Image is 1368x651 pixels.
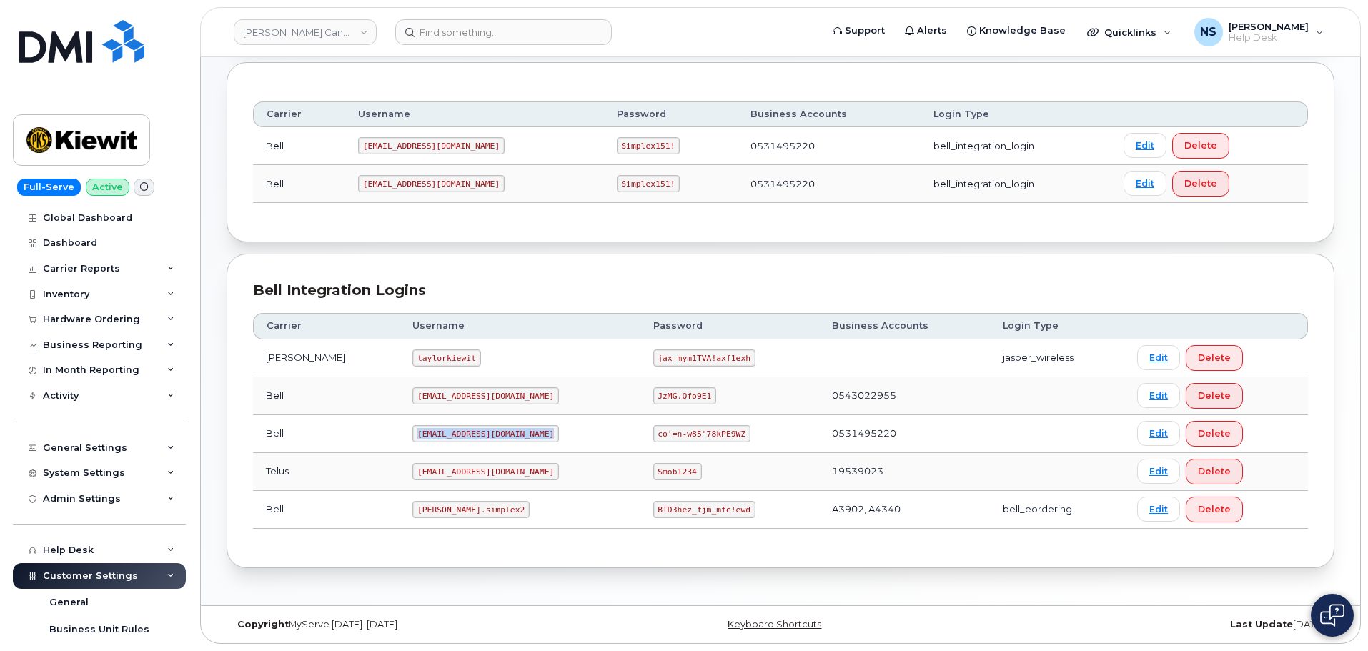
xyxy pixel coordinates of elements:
th: Username [400,313,640,339]
a: Edit [1124,171,1166,196]
span: Help Desk [1229,32,1309,44]
span: Delete [1198,427,1231,440]
span: Knowledge Base [979,24,1066,38]
code: [EMAIL_ADDRESS][DOMAIN_NAME] [412,463,559,480]
td: 19539023 [819,453,990,491]
code: co'=n-w85"78kPE9WZ [653,425,750,442]
span: Support [845,24,885,38]
td: jasper_wireless [990,339,1124,377]
span: Delete [1198,351,1231,364]
button: Delete [1186,345,1243,371]
input: Find something... [395,19,612,45]
th: Username [345,101,604,127]
a: Alerts [895,16,957,45]
code: [EMAIL_ADDRESS][DOMAIN_NAME] [358,175,505,192]
code: Simplex151! [617,175,680,192]
th: Password [604,101,738,127]
button: Delete [1172,133,1229,159]
td: 0531495220 [738,127,921,165]
span: Delete [1184,177,1217,190]
td: bell_eordering [990,491,1124,529]
a: Edit [1137,345,1180,370]
th: Business Accounts [738,101,921,127]
td: Bell [253,415,400,453]
strong: Copyright [237,619,289,630]
div: Noah Shelton [1184,18,1334,46]
td: Telus [253,453,400,491]
td: Bell [253,377,400,415]
div: Quicklinks [1077,18,1181,46]
button: Delete [1172,171,1229,197]
span: Delete [1198,502,1231,516]
td: bell_integration_login [921,127,1111,165]
a: Edit [1137,383,1180,408]
code: [EMAIL_ADDRESS][DOMAIN_NAME] [412,425,559,442]
th: Business Accounts [819,313,990,339]
img: Open chat [1320,604,1344,627]
span: Delete [1184,139,1217,152]
code: JzMG.Qfo9E1 [653,387,717,404]
a: Edit [1124,133,1166,158]
button: Delete [1186,421,1243,447]
div: [DATE] [965,619,1334,630]
span: Alerts [917,24,947,38]
a: Keyboard Shortcuts [728,619,821,630]
td: Bell [253,491,400,529]
a: Edit [1137,459,1180,484]
button: Delete [1186,497,1243,522]
td: [PERSON_NAME] [253,339,400,377]
code: BTD3hez_fjm_mfe!ewd [653,501,755,518]
span: Quicklinks [1104,26,1156,38]
th: Password [640,313,819,339]
a: Kiewit Canada Inc [234,19,377,45]
div: MyServe [DATE]–[DATE] [227,619,596,630]
th: Carrier [253,313,400,339]
span: Delete [1198,464,1231,478]
div: Bell Integration Logins [253,280,1308,301]
a: Edit [1137,421,1180,446]
code: [EMAIL_ADDRESS][DOMAIN_NAME] [412,387,559,404]
strong: Last Update [1230,619,1293,630]
a: Edit [1137,497,1180,522]
span: [PERSON_NAME] [1229,21,1309,32]
td: bell_integration_login [921,165,1111,203]
td: A3902, A4340 [819,491,990,529]
code: [PERSON_NAME].simplex2 [412,501,530,518]
code: jax-mym1TVA!axf1exh [653,349,755,367]
td: Bell [253,127,345,165]
code: Smob1234 [653,463,702,480]
a: Support [823,16,895,45]
code: [EMAIL_ADDRESS][DOMAIN_NAME] [358,137,505,154]
button: Delete [1186,459,1243,484]
td: 0531495220 [819,415,990,453]
code: taylorkiewit [412,349,480,367]
td: 0531495220 [738,165,921,203]
span: NS [1200,24,1216,41]
td: 0543022955 [819,377,990,415]
td: Bell [253,165,345,203]
a: Knowledge Base [957,16,1076,45]
th: Login Type [990,313,1124,339]
code: Simplex151! [617,137,680,154]
span: Delete [1198,389,1231,402]
button: Delete [1186,383,1243,409]
th: Carrier [253,101,345,127]
th: Login Type [921,101,1111,127]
